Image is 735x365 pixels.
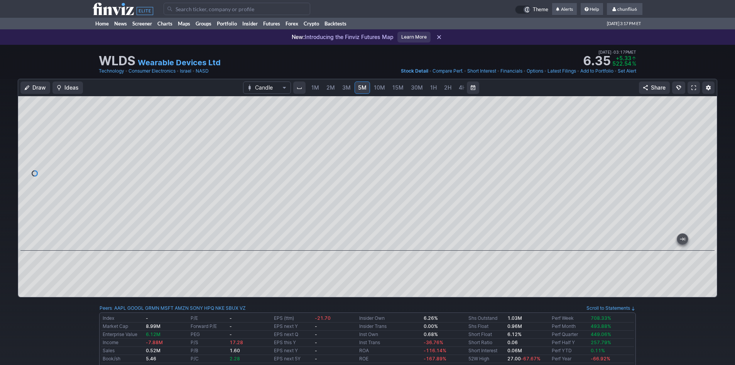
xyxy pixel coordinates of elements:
[189,331,228,339] td: PEG
[441,81,455,94] a: 2H
[32,84,46,92] span: Draw
[581,3,603,15] a: Help
[500,67,522,75] a: Financials
[52,81,83,94] button: Ideas
[292,34,305,40] span: New:
[192,67,195,75] span: •
[424,356,446,362] span: -167.89%
[467,81,479,94] button: Range
[467,314,506,323] td: Shs Outstand
[583,55,611,67] strong: 6.35
[429,67,432,75] span: •
[507,356,541,362] b: 27.00
[164,3,310,15] input: Search
[533,5,548,14] span: Theme
[114,304,126,312] a: AAPL
[507,315,522,321] b: 1.03M
[547,67,576,75] a: Latest Filings
[424,331,438,337] b: 0.68%
[145,304,159,312] a: GRMN
[444,84,451,91] span: 2H
[196,67,209,75] a: NASD
[580,67,613,75] a: Add to Portfolio
[467,67,496,75] a: Short Interest
[702,81,715,94] button: Chart Settings
[370,81,389,94] a: 10M
[240,18,260,29] a: Insider
[612,60,631,67] span: 522.54
[677,234,688,244] button: Jump to the most recent bar
[146,340,163,345] span: -7.88M
[467,323,506,331] td: Shs Float
[260,18,283,29] a: Futures
[389,81,407,94] a: 15M
[607,18,641,29] span: [DATE] 3:17 PM ET
[591,331,611,337] span: 449.06%
[146,356,156,362] b: 5.46
[100,304,246,312] div: :
[283,18,301,29] a: Forex
[20,81,50,94] button: Draw
[521,356,541,362] span: -67.67%
[101,314,144,323] td: Index
[550,323,589,331] td: Perf Month
[591,356,610,362] span: -66.92%
[468,340,492,345] a: Short Ratio
[101,339,144,347] td: Income
[547,68,576,74] span: Latest Filings
[424,348,446,353] span: -116.14%
[272,323,313,331] td: EPS next Y
[230,323,232,329] b: -
[577,67,580,75] span: •
[424,340,443,345] span: -36.76%
[315,348,317,353] b: -
[591,315,611,321] span: 708.33%
[550,314,589,323] td: Perf Week
[598,49,636,56] span: [DATE] 03:17PM ET
[507,331,522,337] a: 6.12%
[355,81,370,94] a: 5M
[272,339,313,347] td: EPS this Y
[459,84,466,91] span: 4H
[397,32,431,42] a: Learn More
[189,347,228,355] td: P/B
[311,84,319,91] span: 1M
[293,81,306,94] button: Interval
[161,304,174,312] a: MSFT
[616,55,631,61] span: +5.33
[99,67,124,75] a: Technology
[100,305,112,311] a: Peers
[688,81,700,94] a: Fullscreen
[230,340,243,345] span: 17.28
[101,323,144,331] td: Market Cap
[401,67,428,75] a: Stock Detail
[607,3,642,15] a: chunfliu6
[672,81,685,94] button: Explore new features
[430,84,437,91] span: 1H
[639,81,670,94] button: Share
[342,84,351,91] span: 3M
[146,315,148,321] b: -
[651,84,666,92] span: Share
[130,18,155,29] a: Screener
[101,347,144,355] td: Sales
[315,315,331,321] span: -21.70
[358,331,422,339] td: Inst Own
[189,355,228,363] td: P/C
[358,323,422,331] td: Insider Trans
[374,84,385,91] span: 10M
[315,331,317,337] b: -
[99,55,135,67] h1: WLDS
[358,84,367,91] span: 5M
[591,348,605,353] span: 0.11%
[230,315,232,321] b: -
[175,18,193,29] a: Maps
[591,323,611,329] span: 493.88%
[189,314,228,323] td: P/E
[507,340,518,345] a: 0.06
[550,347,589,355] td: Perf YTD
[586,305,635,311] a: Scroll to Statements
[272,355,313,363] td: EPS next 5Y
[339,81,354,94] a: 3M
